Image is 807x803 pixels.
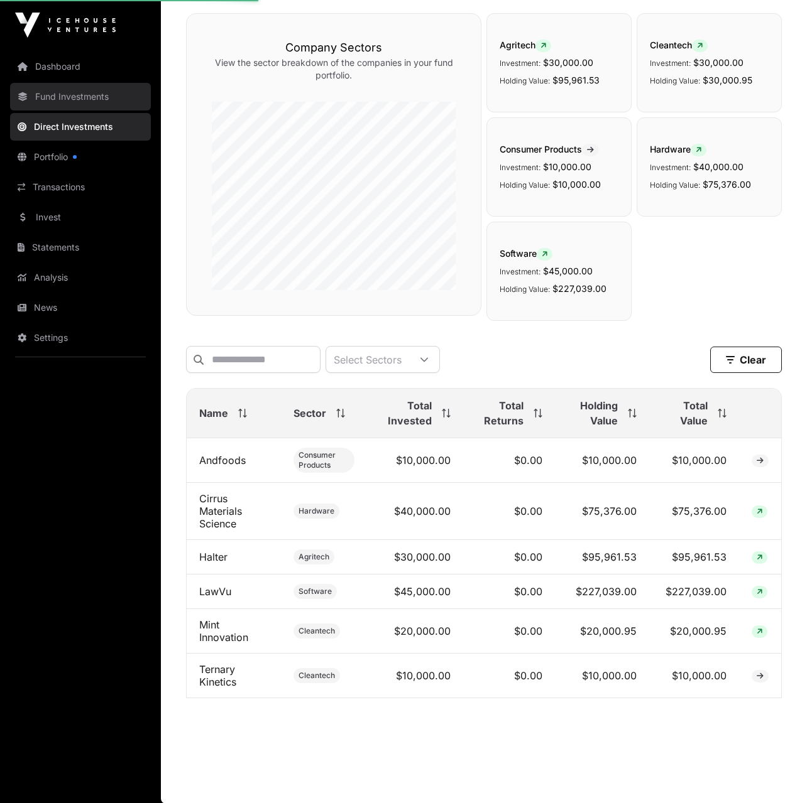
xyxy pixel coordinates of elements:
span: Holding Value: [500,180,550,190]
span: $10,000.00 [552,179,601,190]
td: $95,961.53 [555,540,649,574]
span: Consumer Products [500,143,618,156]
span: $45,000.00 [543,266,593,276]
span: Investment: [500,267,541,276]
span: Total Value [662,398,708,428]
a: Fund Investments [10,83,151,110]
a: Ternary Kinetics [199,663,236,688]
span: $40,000.00 [693,161,744,172]
td: $45,000.00 [367,574,463,609]
span: Cleantech [299,671,335,681]
span: $227,039.00 [552,283,607,294]
button: Clear [710,347,782,373]
td: $75,376.00 [649,483,739,540]
a: Portfolio [10,143,151,171]
span: Investment: [650,163,691,172]
td: $10,000.00 [555,438,649,483]
span: $30,000.95 [703,75,752,85]
td: $30,000.00 [367,540,463,574]
span: Agritech [500,39,618,52]
td: $10,000.00 [367,654,463,698]
td: $20,000.95 [555,609,649,654]
td: $20,000.00 [367,609,463,654]
td: $75,376.00 [555,483,649,540]
span: Investment: [500,163,541,172]
a: Andfoods [199,454,246,466]
a: Cirrus Materials Science [199,492,242,530]
a: Analysis [10,264,151,291]
span: Cleantech [299,626,335,636]
span: Holding Value: [500,76,550,85]
span: $10,000.00 [543,161,591,172]
span: Hardware [650,143,769,156]
span: $30,000.00 [543,57,593,68]
span: Holding Value [568,398,618,428]
span: Sector [294,406,326,421]
td: $227,039.00 [555,574,649,609]
span: Holding Value: [650,180,700,190]
td: $95,961.53 [649,540,739,574]
a: Transactions [10,173,151,201]
td: $0.00 [463,574,555,609]
td: $10,000.00 [649,654,739,698]
span: Holding Value: [650,76,700,85]
a: Statements [10,234,151,261]
a: Direct Investments [10,113,151,141]
td: $227,039.00 [649,574,739,609]
span: Investment: [500,58,541,68]
p: View the sector breakdown of the companies in your fund portfolio. [212,57,456,82]
td: $0.00 [463,654,555,698]
span: $75,376.00 [703,179,751,190]
td: $40,000.00 [367,483,463,540]
td: $0.00 [463,483,555,540]
span: Total Returns [476,398,524,428]
img: Icehouse Ventures Logo [15,13,116,38]
span: Name [199,406,228,421]
td: $10,000.00 [555,654,649,698]
td: $20,000.95 [649,609,739,654]
td: $0.00 [463,438,555,483]
td: $0.00 [463,609,555,654]
span: Holding Value: [500,284,550,294]
span: Software [299,586,332,596]
span: Agritech [299,552,329,562]
span: Cleantech [650,39,769,52]
a: Invest [10,203,151,231]
iframe: Chat Widget [744,743,807,803]
h3: Company Sectors [212,39,456,57]
a: Settings [10,324,151,352]
a: Mint Innovation [199,618,248,644]
td: $0.00 [463,540,555,574]
span: Total Invested [380,398,432,428]
td: $10,000.00 [649,438,739,483]
span: $30,000.00 [693,57,744,68]
a: LawVu [199,585,231,598]
td: $10,000.00 [367,438,463,483]
a: Dashboard [10,53,151,80]
span: Hardware [299,506,334,516]
a: Halter [199,551,228,563]
span: Software [500,247,618,261]
span: Investment: [650,58,691,68]
span: $95,961.53 [552,75,600,85]
div: Select Sectors [326,347,409,372]
a: News [10,294,151,321]
span: Consumer Products [299,450,349,470]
